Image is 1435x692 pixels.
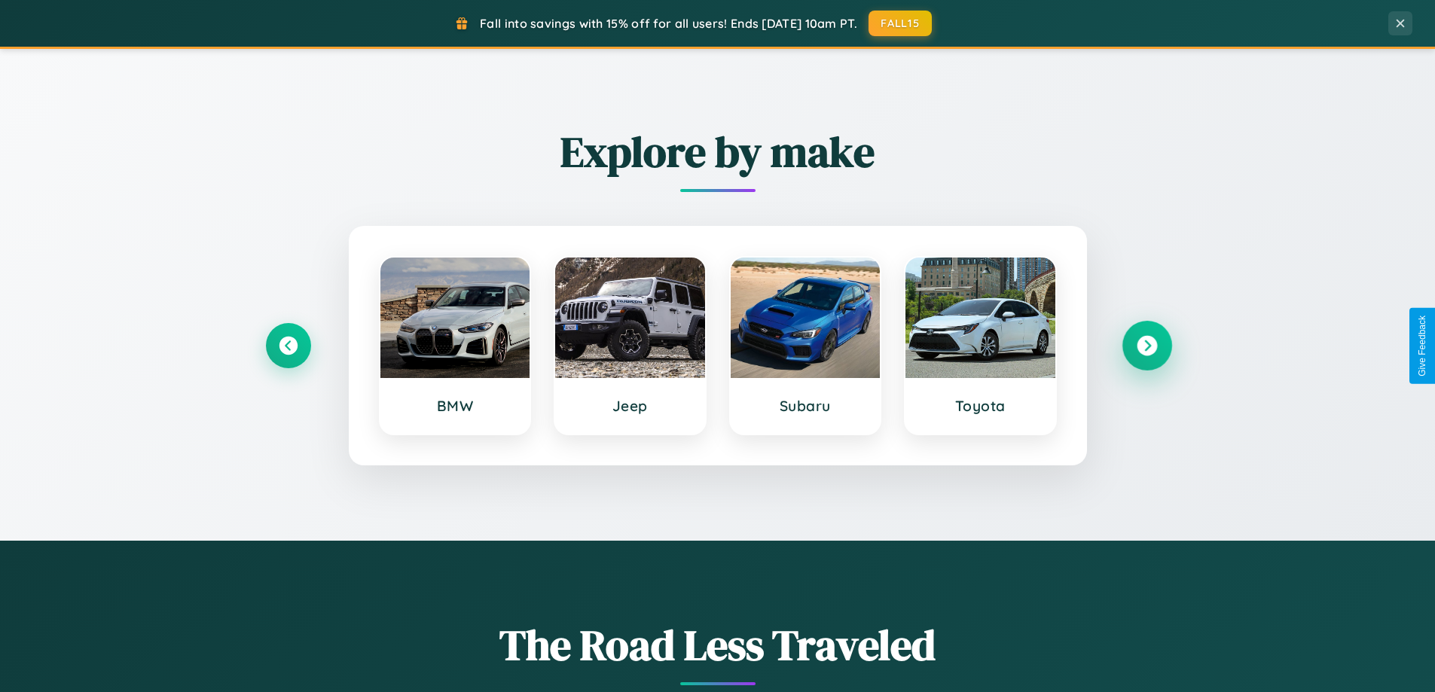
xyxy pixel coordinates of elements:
[266,123,1170,181] h2: Explore by make
[1417,316,1427,376] div: Give Feedback
[480,16,857,31] span: Fall into savings with 15% off for all users! Ends [DATE] 10am PT.
[570,397,690,415] h3: Jeep
[266,616,1170,674] h1: The Road Less Traveled
[921,397,1040,415] h3: Toyota
[869,11,932,36] button: FALL15
[395,397,515,415] h3: BMW
[746,397,866,415] h3: Subaru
